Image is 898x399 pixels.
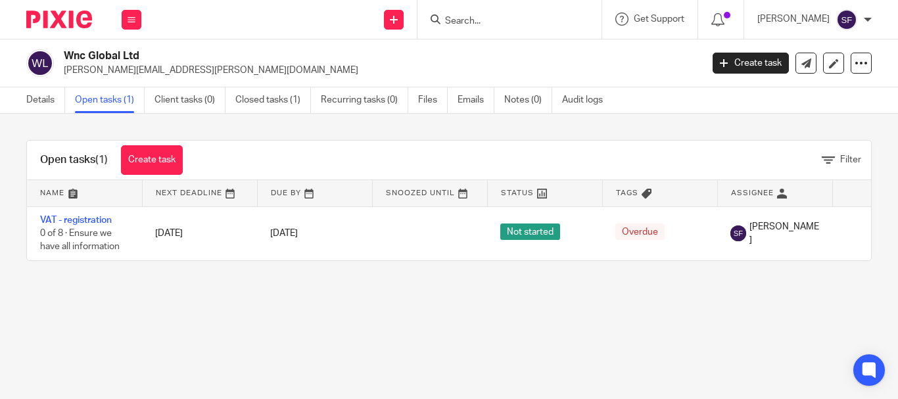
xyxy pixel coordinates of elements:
[504,87,552,113] a: Notes (0)
[321,87,408,113] a: Recurring tasks (0)
[235,87,311,113] a: Closed tasks (1)
[615,223,665,240] span: Overdue
[713,53,789,74] a: Create task
[749,220,819,247] span: [PERSON_NAME]
[757,12,830,26] p: [PERSON_NAME]
[26,87,65,113] a: Details
[562,87,613,113] a: Audit logs
[64,64,693,77] p: [PERSON_NAME][EMAIL_ADDRESS][PERSON_NAME][DOMAIN_NAME]
[121,145,183,175] a: Create task
[26,49,54,77] img: svg%3E
[418,87,448,113] a: Files
[634,14,684,24] span: Get Support
[840,155,861,164] span: Filter
[142,206,257,260] td: [DATE]
[458,87,494,113] a: Emails
[730,225,746,241] img: svg%3E
[444,16,562,28] input: Search
[386,189,455,197] span: Snoozed Until
[616,189,638,197] span: Tags
[500,223,560,240] span: Not started
[40,229,120,252] span: 0 of 8 · Ensure we have all information
[501,189,534,197] span: Status
[154,87,225,113] a: Client tasks (0)
[95,154,108,165] span: (1)
[270,229,298,238] span: [DATE]
[40,216,112,225] a: VAT - registration
[75,87,145,113] a: Open tasks (1)
[64,49,567,63] h2: Wnc Global Ltd
[836,9,857,30] img: svg%3E
[40,153,108,167] h1: Open tasks
[26,11,92,28] img: Pixie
